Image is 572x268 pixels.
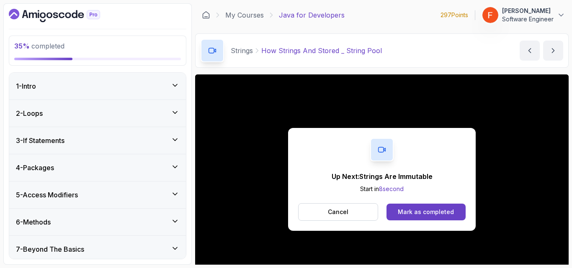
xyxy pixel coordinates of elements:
[16,190,78,200] h3: 5 - Access Modifiers
[261,46,382,56] p: How Strings And Stored _ String Pool
[9,236,186,263] button: 7-Beyond The Basics
[520,41,540,61] button: previous content
[14,42,30,50] span: 35 %
[9,100,186,127] button: 2-Loops
[398,208,454,216] div: Mark as completed
[16,163,54,173] h3: 4 - Packages
[16,244,84,254] h3: 7 - Beyond The Basics
[332,171,433,181] p: Up Next: Strings Are Immutable
[298,203,378,221] button: Cancel
[16,108,43,118] h3: 2 - Loops
[16,217,51,227] h3: 6 - Methods
[328,208,348,216] p: Cancel
[543,41,563,61] button: next content
[482,7,565,23] button: user profile image[PERSON_NAME]Software Engineer
[9,9,119,22] a: Dashboard
[386,204,466,220] button: Mark as completed
[482,7,498,23] img: user profile image
[332,185,433,193] p: Start in
[16,81,36,91] h3: 1 - Intro
[279,10,345,20] p: Java for Developers
[9,127,186,154] button: 3-If Statements
[9,181,186,208] button: 5-Access Modifiers
[502,15,554,23] p: Software Engineer
[202,11,210,19] a: Dashboard
[16,135,64,145] h3: 3 - If Statements
[9,73,186,100] button: 1-Intro
[231,46,253,56] p: Strings
[441,11,468,19] p: 297 Points
[9,154,186,181] button: 4-Packages
[379,185,404,192] span: 8 second
[14,42,64,50] span: completed
[502,7,554,15] p: [PERSON_NAME]
[225,10,264,20] a: My Courses
[9,209,186,235] button: 6-Methods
